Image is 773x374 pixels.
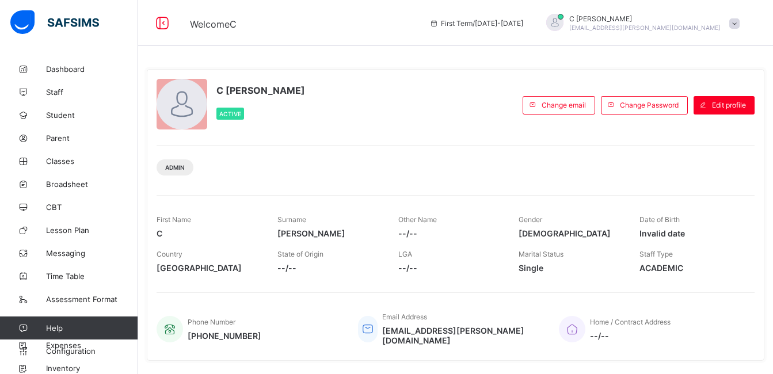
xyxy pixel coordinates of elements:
span: Surname [277,215,306,224]
span: Staff [46,87,138,97]
span: --/-- [590,331,671,341]
span: [GEOGRAPHIC_DATA] [157,263,260,273]
span: Date of Birth [639,215,680,224]
span: Classes [46,157,138,166]
span: CBT [46,203,138,212]
span: Messaging [46,249,138,258]
span: [EMAIL_ADDRESS][PERSON_NAME][DOMAIN_NAME] [569,24,721,31]
span: C [PERSON_NAME] [569,14,721,23]
span: Other Name [398,215,437,224]
span: C [157,228,260,238]
span: Change Password [620,101,679,109]
span: Country [157,250,182,258]
span: [EMAIL_ADDRESS][PERSON_NAME][DOMAIN_NAME] [382,326,542,345]
span: Staff Type [639,250,673,258]
span: Email Address [382,312,427,321]
span: Active [219,110,241,117]
span: Help [46,323,138,333]
span: Gender [519,215,542,224]
img: safsims [10,10,99,35]
span: Lesson Plan [46,226,138,235]
span: LGA [398,250,412,258]
span: Single [519,263,622,273]
span: State of Origin [277,250,323,258]
div: COnuorah [535,14,745,33]
span: [PERSON_NAME] [277,228,381,238]
span: Change email [542,101,586,109]
span: Student [46,110,138,120]
span: Configuration [46,346,138,356]
span: Invalid date [639,228,743,238]
span: Dashboard [46,64,138,74]
span: First Name [157,215,191,224]
span: Broadsheet [46,180,138,189]
span: C [PERSON_NAME] [216,85,305,96]
span: [DEMOGRAPHIC_DATA] [519,228,622,238]
span: --/-- [398,263,502,273]
span: --/-- [398,228,502,238]
span: Marital Status [519,250,563,258]
span: --/-- [277,263,381,273]
span: Inventory [46,364,138,373]
span: Home / Contract Address [590,318,671,326]
span: Time Table [46,272,138,281]
span: session/term information [429,19,523,28]
span: Edit profile [712,101,746,109]
span: Admin [165,164,185,171]
span: Assessment Format [46,295,138,304]
span: Welcome C [190,18,237,30]
span: ACADEMIC [639,263,743,273]
span: [PHONE_NUMBER] [188,331,261,341]
span: Phone Number [188,318,235,326]
span: Parent [46,133,138,143]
